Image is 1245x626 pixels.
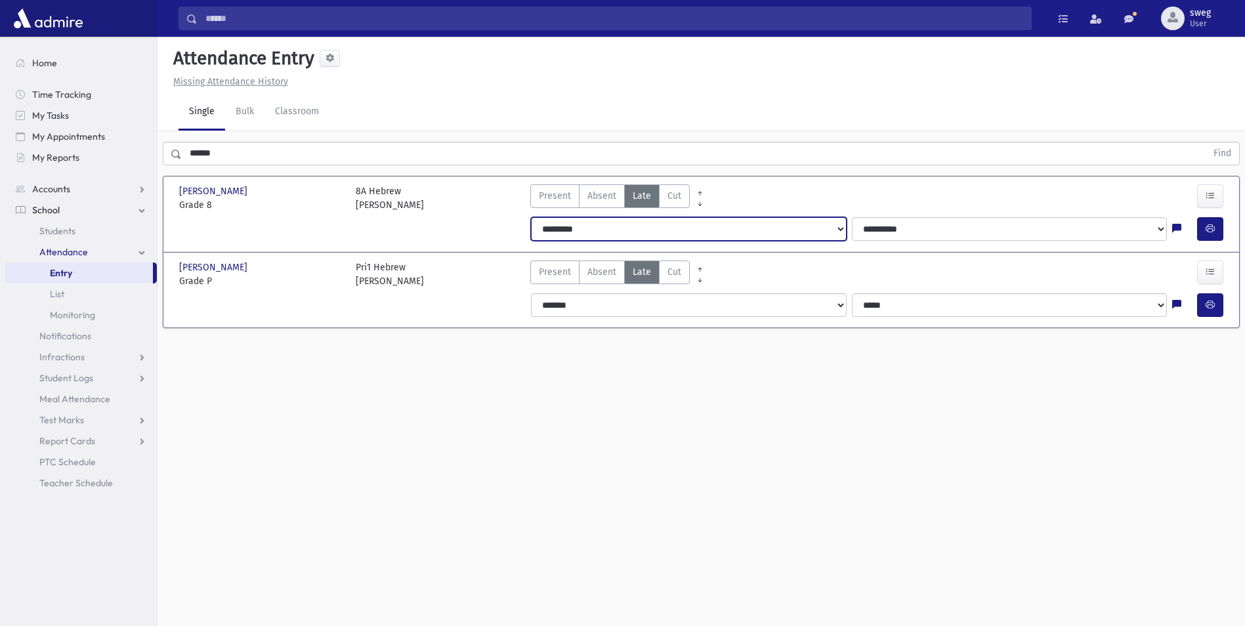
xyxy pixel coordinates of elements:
a: Students [5,220,157,241]
span: My Appointments [32,131,105,142]
a: Single [179,94,225,131]
span: School [32,204,60,216]
span: Absent [587,265,616,279]
span: Home [32,57,57,69]
span: Present [539,189,571,203]
a: PTC Schedule [5,451,157,472]
span: sweg [1190,8,1211,18]
a: List [5,283,157,304]
span: Grade P [179,274,343,288]
span: My Tasks [32,110,69,121]
a: Entry [5,262,153,283]
a: Student Logs [5,367,157,388]
span: Test Marks [39,414,84,426]
div: AttTypes [530,184,690,212]
a: My Tasks [5,105,157,126]
a: My Reports [5,147,157,168]
span: Cut [667,189,681,203]
a: School [5,199,157,220]
span: Time Tracking [32,89,91,100]
div: AttTypes [530,261,690,288]
span: Monitoring [50,309,95,321]
span: Present [539,265,571,279]
div: Pri1 Hebrew [PERSON_NAME] [356,261,424,288]
a: Report Cards [5,430,157,451]
div: 8A Hebrew [PERSON_NAME] [356,184,424,212]
a: My Appointments [5,126,157,147]
a: Accounts [5,178,157,199]
a: Notifications [5,325,157,346]
span: Late [633,265,651,279]
h5: Attendance Entry [168,47,314,70]
a: Bulk [225,94,264,131]
span: My Reports [32,152,79,163]
a: Home [5,52,157,73]
a: Missing Attendance History [168,76,288,87]
span: [PERSON_NAME] [179,184,250,198]
a: Monitoring [5,304,157,325]
span: List [50,288,64,300]
span: [PERSON_NAME] [179,261,250,274]
a: Meal Attendance [5,388,157,409]
span: User [1190,18,1211,29]
img: AdmirePro [11,5,86,31]
a: Teacher Schedule [5,472,157,493]
span: PTC Schedule [39,456,96,468]
span: Report Cards [39,435,95,447]
span: Entry [50,267,72,279]
span: Teacher Schedule [39,477,113,489]
span: Late [633,189,651,203]
span: Students [39,225,75,237]
a: Time Tracking [5,84,157,105]
a: Attendance [5,241,157,262]
a: Classroom [264,94,329,131]
span: Accounts [32,183,70,195]
span: Attendance [39,246,88,258]
a: Test Marks [5,409,157,430]
span: Grade 8 [179,198,343,212]
button: Find [1206,142,1239,165]
span: Meal Attendance [39,393,110,405]
a: Infractions [5,346,157,367]
span: Student Logs [39,372,93,384]
span: Notifications [39,330,91,342]
u: Missing Attendance History [173,76,288,87]
input: Search [198,7,1031,30]
span: Cut [667,265,681,279]
span: Infractions [39,351,85,363]
span: Absent [587,189,616,203]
